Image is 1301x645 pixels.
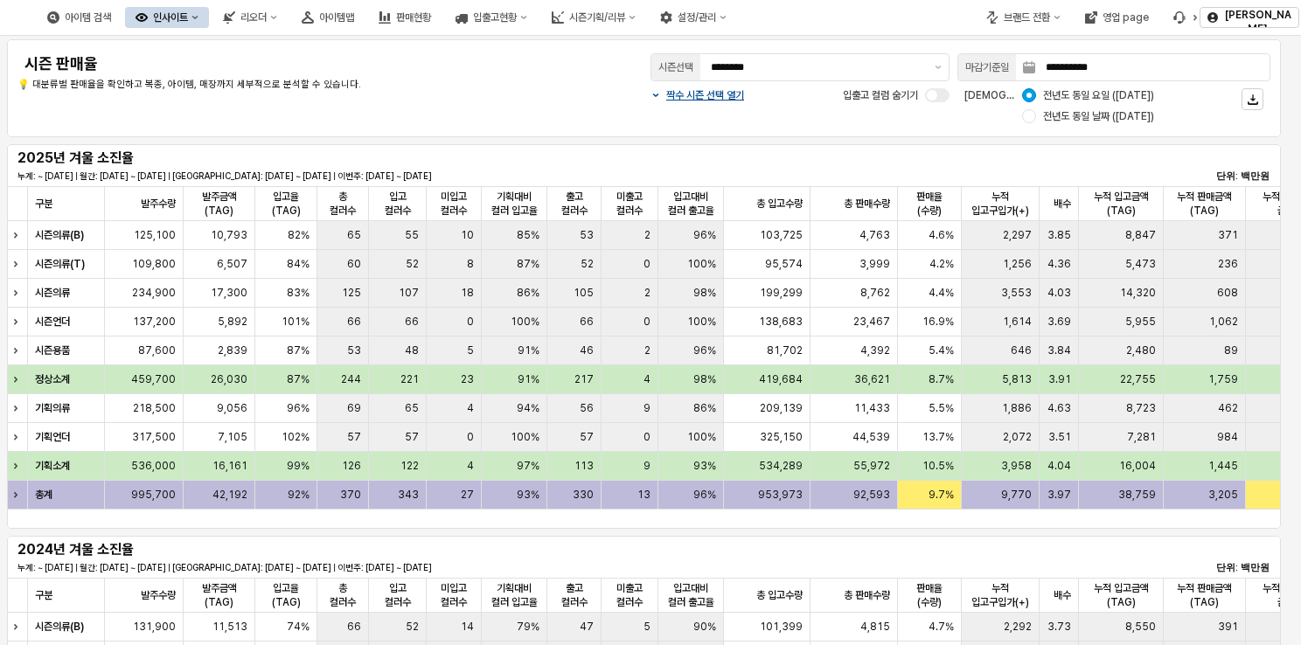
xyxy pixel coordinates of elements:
[347,228,361,242] span: 65
[347,257,361,271] span: 60
[1075,7,1159,28] button: 영업 page
[860,620,890,634] span: 4,815
[517,401,539,415] span: 94%
[965,59,1009,76] div: 마감기준일
[212,459,247,473] span: 16,161
[7,336,30,364] div: Expand row
[859,257,890,271] span: 3,999
[473,11,517,24] div: 입출고현황
[511,430,539,444] span: 100%
[687,315,716,329] span: 100%
[1047,286,1071,300] span: 4.03
[17,561,852,574] p: 누계: ~ [DATE] | 월간: [DATE] ~ [DATE] | [GEOGRAPHIC_DATA]: [DATE] ~ [DATE] | 이번주: [DATE] ~ [DATE]
[644,620,650,634] span: 5
[1127,430,1156,444] span: 7,281
[665,581,716,609] span: 입고대비 컬러 출고율
[929,343,954,357] span: 5.4%
[376,581,420,609] span: 입고 컬러수
[580,228,594,242] span: 53
[574,459,594,473] span: 113
[1120,372,1156,386] span: 22,755
[211,228,247,242] span: 10,793
[609,581,650,609] span: 미출고 컬러수
[1047,343,1071,357] span: 3.84
[141,197,176,211] span: 발주수량
[405,343,419,357] span: 48
[644,343,650,357] span: 2
[7,250,30,278] div: Expand row
[405,430,419,444] span: 57
[65,11,111,24] div: 아이템 검색
[17,170,852,183] p: 누계: ~ [DATE] | 월간: [DATE] ~ [DATE] | [GEOGRAPHIC_DATA]: [DATE] ~ [DATE] | 이번주: [DATE] ~ [DATE]
[759,372,803,386] span: 419,684
[467,401,474,415] span: 4
[905,190,954,218] span: 판매율(수량)
[1086,581,1156,609] span: 누적 입고금액(TAG)
[212,488,247,502] span: 42,192
[212,620,247,634] span: 11,513
[489,190,539,218] span: 기획대비 컬러 입고율
[1047,257,1071,271] span: 4.36
[1218,257,1238,271] span: 236
[7,613,30,641] div: Expand row
[461,488,474,502] span: 27
[218,315,247,329] span: 5,892
[1209,315,1238,329] span: 1,062
[969,190,1032,218] span: 누적 입고구입가(+)
[644,228,650,242] span: 2
[211,286,247,300] span: 17,300
[37,7,122,28] button: 아이템 검색
[929,620,954,634] span: 4.7%
[922,430,954,444] span: 13.7%
[376,190,420,218] span: 입고 컬러수
[35,460,70,472] strong: 기획소계
[580,401,594,415] span: 56
[756,197,803,211] span: 총 입고수량
[854,401,890,415] span: 11,433
[644,286,650,300] span: 2
[580,430,594,444] span: 57
[324,581,361,609] span: 총 컬러수
[125,7,209,28] button: 인사이트
[347,315,361,329] span: 66
[1003,257,1032,271] span: 1,256
[7,394,30,422] div: Expand row
[489,581,539,609] span: 기획대비 컬러 입고율
[396,11,431,24] div: 판매현황
[650,7,737,28] button: 설정/관리
[134,228,176,242] span: 125,100
[287,257,310,271] span: 84%
[1224,343,1238,357] span: 89
[35,229,84,241] strong: 시즌의류(B)
[131,459,176,473] span: 536,000
[853,315,890,329] span: 23,467
[518,372,539,386] span: 91%
[400,372,419,386] span: 221
[644,372,650,386] span: 4
[368,7,442,28] button: 판매현황
[1054,197,1071,211] span: 배수
[1047,459,1071,473] span: 4.04
[1165,560,1270,575] p: 단위: 백만원
[517,286,539,300] span: 86%
[1048,372,1071,386] span: 3.91
[518,343,539,357] span: 91%
[218,430,247,444] span: 7,105
[767,343,803,357] span: 81,702
[517,620,539,634] span: 79%
[131,488,176,502] span: 995,700
[1118,488,1156,502] span: 38,759
[964,89,1104,101] span: [DEMOGRAPHIC_DATA] 기준:
[35,373,70,385] strong: 정상소계
[1126,343,1156,357] span: 2,480
[1217,286,1238,300] span: 608
[133,315,176,329] span: 137,200
[217,257,247,271] span: 6,507
[1002,401,1032,415] span: 1,886
[17,78,539,93] p: 💡 대분류별 판매율을 확인하고 복종, 아이템, 매장까지 세부적으로 분석할 수 있습니다.
[554,190,594,218] span: 출고 컬러수
[319,11,354,24] div: 아이템맵
[922,315,954,329] span: 16.9%
[434,190,474,218] span: 미입고 컬러수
